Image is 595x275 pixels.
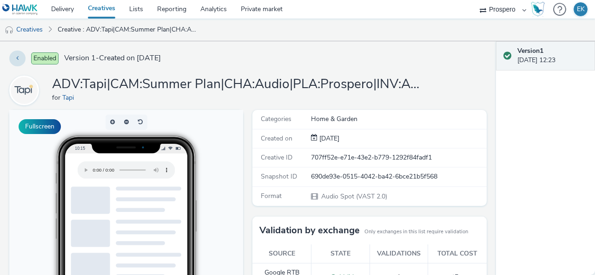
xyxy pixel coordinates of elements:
[311,115,486,124] div: Home & Garden
[2,4,38,15] img: undefined Logo
[252,244,311,263] th: Source
[317,134,339,143] span: [DATE]
[259,224,360,237] h3: Validation by exchange
[62,93,78,102] a: Tapi
[31,52,59,64] span: Enabled
[320,192,387,201] span: Audio Spot (VAST 2.0)
[517,46,588,65] div: [DATE] 12:23
[577,2,585,16] div: EK
[52,76,424,93] h1: ADV:Tapi|CAM:Summer Plan|CHA:Audio|PLA:Prospero|INV:Azerion|TEC:N/A|OBJ:Awareness|BME:PMP|CFO:Wit...
[169,195,199,200] span: Smartphone
[52,93,62,102] span: for
[261,172,297,181] span: Snapshot ID
[428,244,487,263] th: Total cost
[517,46,543,55] strong: Version 1
[156,203,222,214] li: Desktop
[261,192,282,200] span: Format
[261,153,292,162] span: Creative ID
[53,19,202,41] a: Creative : ADV:Tapi|CAM:Summer Plan|CHA:Audio|PLA:Prospero|INV:Azerion|TEC:N/A|OBJ:Awareness|BME:...
[11,77,38,104] img: Tapi
[66,36,76,41] span: 10:15
[19,119,61,134] button: Fullscreen
[370,244,428,263] th: Validations
[261,134,292,143] span: Created on
[311,172,486,181] div: 690de93e-0515-4042-ba42-6bce21b5f568
[311,153,486,162] div: 707ff52e-e71e-43e2-b779-1292f84fadf1
[364,228,468,236] small: Only exchanges in this list require validation
[317,134,339,143] div: Creation 11 August 2025, 12:23
[531,2,549,17] a: Hawk Academy
[5,26,14,35] img: audio
[64,53,161,64] span: Version 1 - Created on [DATE]
[169,206,190,211] span: Desktop
[531,2,545,17] img: Hawk Academy
[169,217,191,223] span: QR Code
[311,244,370,263] th: State
[156,214,222,225] li: QR Code
[156,192,222,203] li: Smartphone
[261,115,291,123] span: Categories
[9,86,43,95] a: Tapi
